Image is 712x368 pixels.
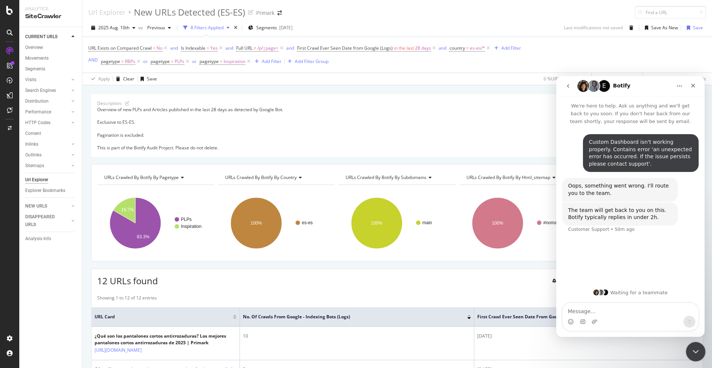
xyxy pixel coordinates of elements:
[254,45,256,51] span: ≠
[143,58,148,64] div: or
[104,174,179,180] span: URLs Crawled By Botify By pagetype
[415,43,431,53] span: 28 days
[25,130,77,137] a: Content
[25,108,51,116] div: Performance
[156,43,162,53] span: No
[207,45,209,51] span: =
[25,202,69,210] a: NEW URLS
[170,44,178,52] button: and
[459,191,576,255] svg: A chart.
[25,130,41,137] div: Content
[225,44,233,52] button: and
[236,45,253,51] span: Full URL
[113,73,134,85] button: Clear
[88,8,125,16] div: Url Explorer
[103,172,208,183] h4: URLs Crawled By Botify By pagetype
[501,45,521,51] div: Add Filter
[192,58,197,65] button: or
[233,24,239,32] div: times
[25,202,47,210] div: NEW URLS
[256,9,274,17] div: Primark
[181,224,201,229] text: Inspiration
[25,97,49,105] div: Distribution
[97,100,122,106] div: Description:
[25,119,50,127] div: HTTP Codes
[693,24,703,31] div: Save
[97,295,157,304] div: Showing 1 to 12 of 12 entries
[147,76,157,82] div: Save
[224,172,329,183] h4: URLs Crawled By Botify By country
[477,314,685,320] span: First Crawl Ever Seen Date from Google (Logs)
[88,56,98,63] button: AND
[88,57,98,63] div: AND
[470,43,485,53] span: es-es/*
[170,45,178,51] div: and
[466,45,469,51] span: =
[97,106,697,151] div: Overview of new PLPs and Articles published in the last 28 days as detected by Google Bot. Exclus...
[492,221,503,226] text: 100%
[25,176,77,184] a: Url Explorer
[25,12,76,21] div: SiteCrawler
[277,10,282,16] div: arrow-right-arrow-left
[98,24,129,31] span: 2025 Aug. 10th
[101,58,120,64] span: pagetype
[125,56,135,67] span: RBPs
[635,6,706,19] input: Find a URL
[25,76,69,84] a: Visits
[97,191,213,255] svg: A chart.
[549,275,584,287] button: Create alert
[256,24,277,31] span: Segments
[210,43,218,53] span: Yes
[467,174,550,180] span: URLs Crawled By Botify By html_sitemap
[439,44,446,52] button: and
[143,58,148,65] button: or
[121,207,134,212] text: 16.7%
[25,87,69,95] a: Search Engines
[286,44,294,52] button: and
[262,58,281,64] div: Add Filter
[439,45,446,51] div: and
[651,24,678,31] div: Save As New
[556,76,705,337] iframe: Intercom live chat
[491,44,521,53] button: Add Filter
[297,45,393,51] span: First Crawl Ever Seen Date from Google (Logs)
[243,314,456,320] span: No. of Crawls from Google - Indexing Bots (Logs)
[25,119,69,127] a: HTTP Codes
[25,54,77,62] a: Movements
[224,56,245,67] span: Inspiration
[394,45,414,51] span: in the last
[25,151,69,159] a: Outlinks
[88,45,152,51] span: URL Exists on Compared Crawl
[25,187,65,195] div: Explorer Bookmarks
[243,333,471,339] div: 10
[25,235,51,243] div: Analysis Info
[295,58,329,64] div: Add Filter Group
[25,176,48,184] div: Url Explorer
[257,43,278,53] span: /p/|page=
[138,73,157,85] button: Save
[25,76,36,84] div: Visits
[25,65,77,73] a: Segments
[286,45,294,51] div: and
[252,57,281,66] button: Add Filter
[144,22,174,34] button: Previous
[218,191,334,255] div: A chart.
[477,333,700,339] div: [DATE]
[25,151,42,159] div: Outlinks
